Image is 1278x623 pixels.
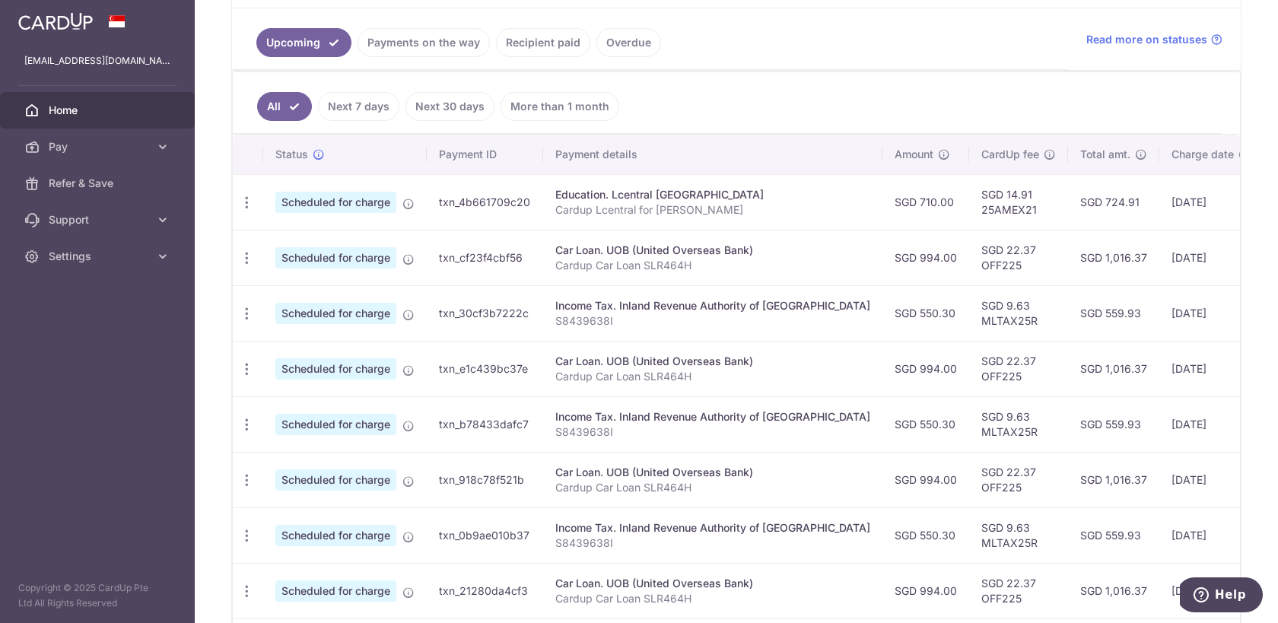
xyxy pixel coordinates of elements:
a: Overdue [596,28,661,57]
td: SGD 22.37 OFF225 [969,230,1068,285]
p: Cardup Car Loan SLR464H [555,480,870,495]
td: SGD 9.63 MLTAX25R [969,507,1068,563]
td: txn_21280da4cf3 [427,563,543,618]
td: SGD 550.30 [882,507,969,563]
a: Recipient paid [496,28,590,57]
div: Car Loan. UOB (United Overseas Bank) [555,354,870,369]
span: Status [275,147,308,162]
a: Next 7 days [318,92,399,121]
p: Cardup Lcentral for [PERSON_NAME] [555,202,870,218]
p: Cardup Car Loan SLR464H [555,369,870,384]
td: SGD 1,016.37 [1068,341,1159,396]
a: All [257,92,312,121]
td: SGD 1,016.37 [1068,230,1159,285]
span: CardUp fee [981,147,1039,162]
span: Pay [49,139,149,154]
div: Car Loan. UOB (United Overseas Bank) [555,243,870,258]
td: SGD 994.00 [882,452,969,507]
span: Settings [49,249,149,264]
td: SGD 14.91 25AMEX21 [969,174,1068,230]
span: Scheduled for charge [275,580,396,602]
td: SGD 550.30 [882,285,969,341]
span: Scheduled for charge [275,469,396,491]
td: SGD 550.30 [882,396,969,452]
td: SGD 1,016.37 [1068,563,1159,618]
td: SGD 559.93 [1068,507,1159,563]
td: txn_e1c439bc37e [427,341,543,396]
th: Payment details [543,135,882,174]
a: Payments on the way [358,28,490,57]
td: SGD 9.63 MLTAX25R [969,396,1068,452]
img: CardUp [18,12,93,30]
td: txn_b78433dafc7 [427,396,543,452]
td: SGD 994.00 [882,341,969,396]
td: txn_0b9ae010b37 [427,507,543,563]
td: [DATE] [1159,174,1263,230]
td: txn_918c78f521b [427,452,543,507]
td: SGD 710.00 [882,174,969,230]
td: [DATE] [1159,452,1263,507]
span: Amount [895,147,933,162]
td: SGD 994.00 [882,563,969,618]
p: S8439638I [555,536,870,551]
span: Home [49,103,149,118]
div: Income Tax. Inland Revenue Authority of [GEOGRAPHIC_DATA] [555,409,870,424]
p: Cardup Car Loan SLR464H [555,591,870,606]
td: SGD 559.93 [1068,285,1159,341]
th: Payment ID [427,135,543,174]
a: Upcoming [256,28,351,57]
td: txn_4b661709c20 [427,174,543,230]
p: [EMAIL_ADDRESS][DOMAIN_NAME] [24,53,170,68]
td: SGD 559.93 [1068,396,1159,452]
span: Scheduled for charge [275,525,396,546]
span: Support [49,212,149,227]
td: SGD 22.37 OFF225 [969,341,1068,396]
td: [DATE] [1159,285,1263,341]
div: Education. Lcentral [GEOGRAPHIC_DATA] [555,187,870,202]
td: SGD 994.00 [882,230,969,285]
td: txn_cf23f4cbf56 [427,230,543,285]
span: Scheduled for charge [275,358,396,380]
td: SGD 9.63 MLTAX25R [969,285,1068,341]
p: S8439638I [555,313,870,329]
td: [DATE] [1159,230,1263,285]
span: Refer & Save [49,176,149,191]
span: Scheduled for charge [275,247,396,269]
td: [DATE] [1159,507,1263,563]
td: SGD 724.91 [1068,174,1159,230]
td: [DATE] [1159,563,1263,618]
iframe: Opens a widget where you can find more information [1180,577,1263,615]
td: SGD 22.37 OFF225 [969,452,1068,507]
p: Cardup Car Loan SLR464H [555,258,870,273]
span: Read more on statuses [1086,32,1207,47]
td: [DATE] [1159,396,1263,452]
span: Charge date [1171,147,1234,162]
a: More than 1 month [501,92,619,121]
p: S8439638I [555,424,870,440]
td: SGD 1,016.37 [1068,452,1159,507]
span: Scheduled for charge [275,414,396,435]
div: Income Tax. Inland Revenue Authority of [GEOGRAPHIC_DATA] [555,298,870,313]
div: Car Loan. UOB (United Overseas Bank) [555,576,870,591]
a: Read more on statuses [1086,32,1222,47]
td: [DATE] [1159,341,1263,396]
div: Car Loan. UOB (United Overseas Bank) [555,465,870,480]
span: Scheduled for charge [275,192,396,213]
a: Next 30 days [405,92,494,121]
td: txn_30cf3b7222c [427,285,543,341]
div: Income Tax. Inland Revenue Authority of [GEOGRAPHIC_DATA] [555,520,870,536]
span: Scheduled for charge [275,303,396,324]
td: SGD 22.37 OFF225 [969,563,1068,618]
span: Total amt. [1080,147,1130,162]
